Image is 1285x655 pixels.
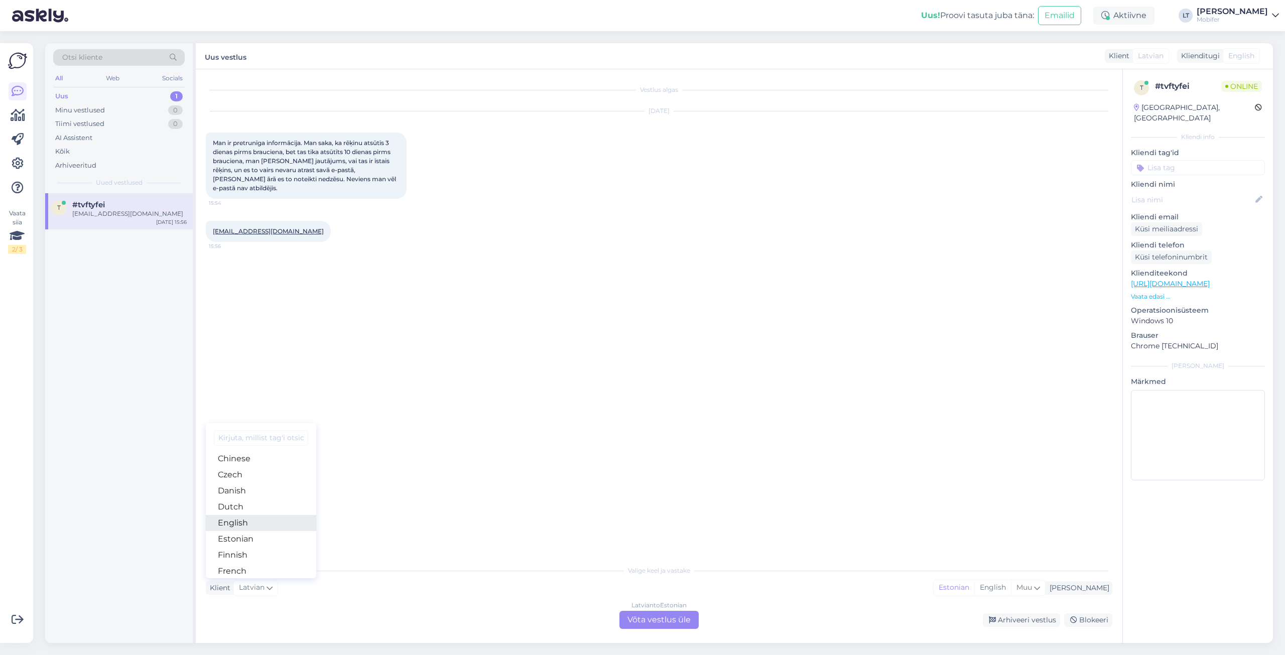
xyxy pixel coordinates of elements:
div: [PERSON_NAME] [1131,361,1265,370]
div: [GEOGRAPHIC_DATA], [GEOGRAPHIC_DATA] [1134,102,1255,123]
span: Man ir pretrunīga informācija. Man saka, ka rēķinu atsūtīs 3 dienas pirms brauciena, bet tas tika... [213,139,398,192]
a: English [206,515,316,531]
a: [PERSON_NAME]Mobifer [1197,8,1279,24]
a: French [206,563,316,579]
input: Lisa tag [1131,160,1265,175]
span: Online [1221,81,1262,92]
div: 0 [168,119,183,129]
div: [PERSON_NAME] [1197,8,1268,16]
p: Kliendi tag'id [1131,148,1265,158]
div: Vaata siia [8,209,26,254]
a: Danish [206,483,316,499]
span: Latvian [239,582,265,593]
img: Askly Logo [8,51,27,70]
p: Klienditeekond [1131,268,1265,279]
div: [EMAIL_ADDRESS][DOMAIN_NAME] [72,209,187,218]
div: Kliendi info [1131,133,1265,142]
a: Estonian [206,531,316,547]
div: Uus [55,91,68,101]
div: Web [104,72,121,85]
div: AI Assistent [55,133,92,143]
div: Klienditugi [1177,51,1220,61]
a: Finnish [206,547,316,563]
div: Socials [160,72,185,85]
p: Operatsioonisüsteem [1131,305,1265,316]
span: t [57,204,61,211]
span: Latvian [1138,51,1164,61]
div: Küsi telefoninumbrit [1131,250,1212,264]
div: Valige keel ja vastake [206,566,1112,575]
span: 15:56 [209,242,246,250]
p: Vaata edasi ... [1131,292,1265,301]
button: Emailid [1038,6,1081,25]
span: English [1228,51,1254,61]
div: # tvftyfei [1155,80,1221,92]
div: Minu vestlused [55,105,105,115]
p: Märkmed [1131,376,1265,387]
div: Estonian [934,580,974,595]
input: Lisa nimi [1131,194,1253,205]
div: English [974,580,1011,595]
span: #tvftyfei [72,200,105,209]
input: Kirjuta, millist tag'i otsid [214,430,308,446]
a: [EMAIL_ADDRESS][DOMAIN_NAME] [213,227,324,235]
div: Klient [206,583,230,593]
p: Windows 10 [1131,316,1265,326]
div: LT [1179,9,1193,23]
div: [DATE] [206,106,1112,115]
div: Proovi tasuta juba täna: [921,10,1034,22]
div: Klient [1105,51,1129,61]
div: [DATE] 15:56 [156,218,187,226]
div: [PERSON_NAME] [1046,583,1109,593]
div: Kõik [55,147,70,157]
div: Latvian to Estonian [631,601,687,610]
p: Brauser [1131,330,1265,341]
p: Kliendi nimi [1131,179,1265,190]
label: Uus vestlus [205,49,246,63]
div: 1 [170,91,183,101]
span: 15:54 [209,199,246,207]
p: Kliendi email [1131,212,1265,222]
div: Vestlus algas [206,85,1112,94]
div: 2 / 3 [8,245,26,254]
div: Võta vestlus üle [619,611,699,629]
div: Aktiivne [1093,7,1154,25]
div: All [53,72,65,85]
b: Uus! [921,11,940,20]
div: Tiimi vestlused [55,119,104,129]
a: Chinese [206,451,316,467]
a: Dutch [206,499,316,515]
span: Muu [1016,583,1032,592]
span: t [1140,84,1143,91]
div: Arhiveeri vestlus [983,613,1060,627]
p: Kliendi telefon [1131,240,1265,250]
span: Otsi kliente [62,52,102,63]
div: Blokeeri [1064,613,1112,627]
div: Mobifer [1197,16,1268,24]
p: Chrome [TECHNICAL_ID] [1131,341,1265,351]
div: Küsi meiliaadressi [1131,222,1202,236]
a: [URL][DOMAIN_NAME] [1131,279,1210,288]
a: Czech [206,467,316,483]
div: 0 [168,105,183,115]
span: Uued vestlused [96,178,143,187]
div: Arhiveeritud [55,161,96,171]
